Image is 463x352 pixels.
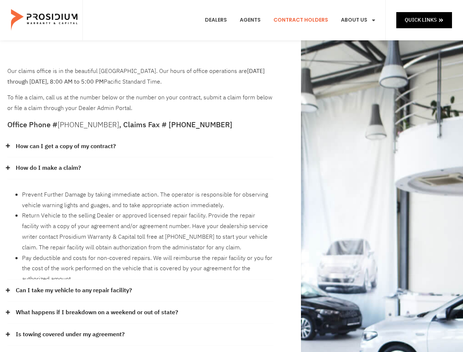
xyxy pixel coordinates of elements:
a: What happens if I breakdown on a weekend or out of state? [16,307,178,318]
p: Our claims office is in the beautiful [GEOGRAPHIC_DATA]. Our hours of office operations are Pacif... [7,66,273,87]
a: Can I take my vehicle to any repair facility? [16,285,132,296]
span: Quick Links [405,15,437,25]
b: [DATE] through [DATE], 8:00 AM to 5:00 PM [7,67,265,86]
div: How can I get a copy of my contract? [7,136,273,158]
a: About Us [335,7,382,34]
div: What happens if I breakdown on a weekend or out of state? [7,302,273,324]
div: How do I make a claim? [7,179,273,280]
a: How can I get a copy of my contract? [16,141,116,152]
li: Prevent Further Damage by taking immediate action. The operator is responsible for observing vehi... [22,190,273,211]
div: How do I make a claim? [7,157,273,179]
a: Is towing covered under my agreement? [16,329,125,340]
div: To file a claim, call us at the number below or the number on your contract, submit a claim form ... [7,66,273,114]
a: Quick Links [396,12,452,28]
div: Can I take my vehicle to any repair facility? [7,280,273,302]
h5: Office Phone # , Claims Fax # [PHONE_NUMBER] [7,121,273,128]
a: Contract Holders [268,7,334,34]
a: [PHONE_NUMBER] [58,119,119,130]
a: Agents [234,7,266,34]
div: Is towing covered under my agreement? [7,324,273,346]
li: Return Vehicle to the selling Dealer or approved licensed repair facility. Provide the repair fac... [22,210,273,253]
a: Dealers [199,7,232,34]
a: How do I make a claim? [16,163,81,173]
li: Pay deductible and costs for non-covered repairs. We will reimburse the repair facility or you fo... [22,253,273,285]
nav: Menu [199,7,382,34]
